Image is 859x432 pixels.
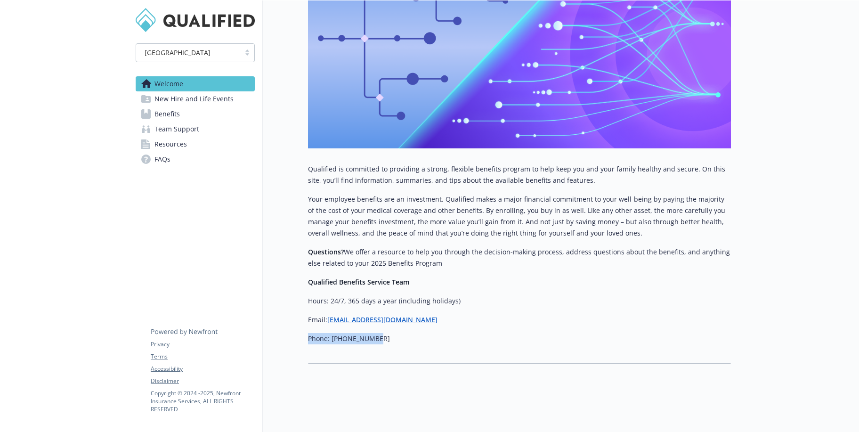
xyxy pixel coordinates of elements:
span: Team Support [154,122,199,137]
p: Email: [308,314,731,326]
span: New Hire and Life Events [154,91,234,106]
p: We offer a resource to help you through the decision-making process, address questions about the ... [308,246,731,269]
a: FAQs [136,152,255,167]
p: Phone: [PHONE_NUMBER] [308,333,731,344]
p: Copyright © 2024 - 2025 , Newfront Insurance Services, ALL RIGHTS RESERVED [151,389,254,413]
span: Resources [154,137,187,152]
a: Terms [151,352,254,361]
span: [GEOGRAPHIC_DATA] [145,48,211,57]
a: Team Support [136,122,255,137]
p: Your employee benefits are an investment. Qualified makes a major financial commitment to your we... [308,194,731,239]
span: Welcome [154,76,183,91]
a: New Hire and Life Events [136,91,255,106]
p: Qualified is committed to providing a strong, flexible benefits program to help keep you and your... [308,163,731,186]
a: Welcome [136,76,255,91]
span: Benefits [154,106,180,122]
a: Benefits [136,106,255,122]
a: Privacy [151,340,254,349]
a: Accessibility [151,365,254,373]
span: FAQs [154,152,170,167]
strong: Qualified Benefits Service Team [308,277,409,286]
p: Hours: 24/7, 365 days a year (including holidays)​ [308,295,731,307]
span: [GEOGRAPHIC_DATA] [141,48,235,57]
a: Resources [136,137,255,152]
strong: Questions? [308,247,344,256]
a: [EMAIL_ADDRESS][DOMAIN_NAME] [327,315,438,324]
a: Disclaimer [151,377,254,385]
